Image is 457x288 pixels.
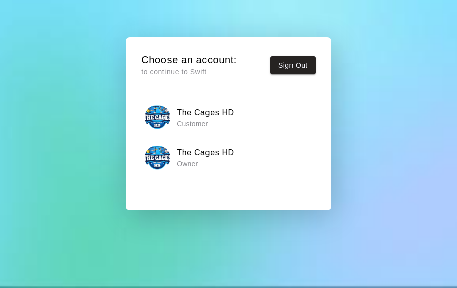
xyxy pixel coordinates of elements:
p: Owner [177,159,234,169]
img: The Cages HD [145,145,170,170]
h5: Choose an account: [141,53,237,67]
button: The Cages HDThe Cages HD Customer [141,102,315,133]
h6: The Cages HD [177,106,234,119]
button: The Cages HDThe Cages HD Owner [141,141,315,173]
p: Customer [177,119,234,129]
img: The Cages HD [145,105,170,130]
button: Sign Out [270,56,316,75]
h6: The Cages HD [177,146,234,159]
p: to continue to Swift [141,67,237,77]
